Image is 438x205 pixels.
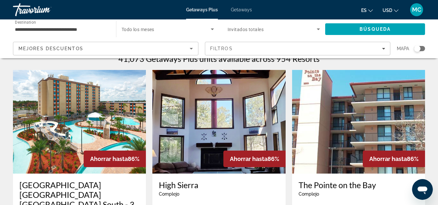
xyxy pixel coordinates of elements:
[412,179,433,200] iframe: Button to launch messaging window
[13,70,146,174] img: Red Lion Hotel Orlando Lake Buena Vista South - 3 Nights
[18,45,193,52] mat-select: Sort by
[18,46,83,51] span: Mejores descuentos
[363,151,425,167] div: 86%
[159,191,179,197] span: Complejo
[84,151,146,167] div: 86%
[397,44,409,53] span: Mapa
[13,1,78,18] a: Travorium
[361,6,373,15] button: Change language
[159,180,279,190] a: High Sierra
[228,27,264,32] span: Invitados totales
[369,155,407,162] span: Ahorrar hasta
[383,8,392,13] span: USD
[90,155,128,162] span: Ahorrar hasta
[122,27,154,32] span: Todo los meses
[223,151,286,167] div: 86%
[152,70,285,174] img: High Sierra
[231,7,252,12] a: Getaways
[325,23,425,35] button: Search
[412,6,421,13] span: MC
[205,42,390,55] button: Filters
[360,27,391,32] span: Búsqueda
[15,20,36,24] span: Destination
[299,180,419,190] a: The Pointe on the Bay
[408,3,425,17] button: User Menu
[383,6,398,15] button: Change currency
[186,7,218,12] a: Getaways Plus
[230,155,267,162] span: Ahorrar hasta
[118,54,320,63] h1: 41,073 Getaways Plus units available across 954 Resorts
[299,191,319,197] span: Complejo
[361,8,367,13] span: es
[15,26,108,33] input: Select destination
[210,46,233,51] span: Filtros
[292,70,425,174] img: The Pointe on the Bay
